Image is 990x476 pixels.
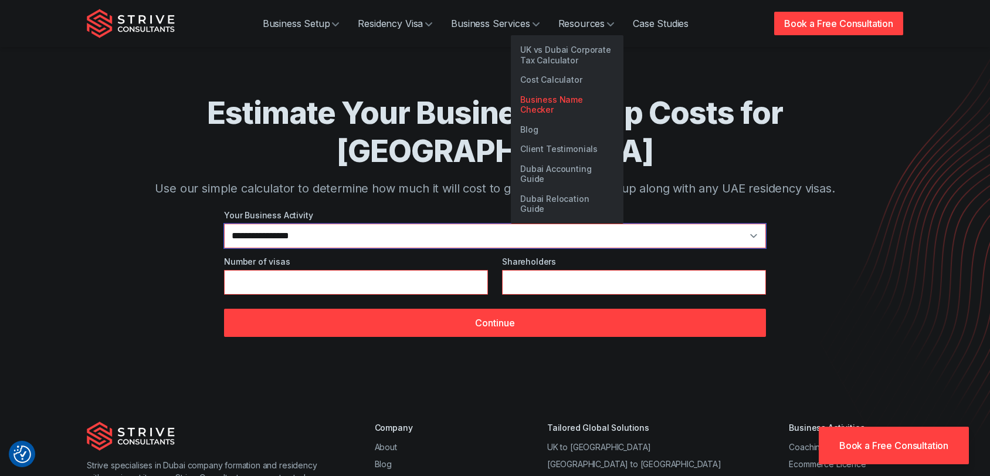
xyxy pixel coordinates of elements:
[87,421,175,451] img: Strive Consultants
[774,12,903,35] a: Book a Free Consultation
[819,427,969,464] a: Book a Free Consultation
[547,442,651,452] a: UK to [GEOGRAPHIC_DATA]
[511,90,623,120] a: Business Name Checker
[13,445,31,463] button: Consent Preferences
[623,12,698,35] a: Case Studies
[511,139,623,159] a: Client Testimonials
[547,421,721,434] div: Tailored Global Solutions
[224,255,488,268] label: Number of visas
[789,421,903,434] div: Business Activities
[547,459,721,469] a: [GEOGRAPHIC_DATA] to [GEOGRAPHIC_DATA]
[13,445,31,463] img: Revisit consent button
[502,255,766,268] label: Shareholders
[511,70,623,90] a: Cost Calculator
[511,159,623,189] a: Dubai Accounting Guide
[253,12,349,35] a: Business Setup
[134,180,856,197] p: Use our simple calculator to determine how much it will cost to get your business setup along wit...
[224,209,766,221] label: Your Business Activity
[375,421,480,434] div: Company
[375,459,392,469] a: Blog
[549,12,624,35] a: Resources
[511,189,623,219] a: Dubai Relocation Guide
[789,459,866,469] a: Ecommerce Licence
[87,9,175,38] img: Strive Consultants
[134,94,856,170] h1: Estimate Your Business Setup Costs for [GEOGRAPHIC_DATA]
[442,12,548,35] a: Business Services
[375,442,397,452] a: About
[789,442,893,452] a: Coaching Business Licence
[511,40,623,70] a: UK vs Dubai Corporate Tax Calculator
[348,12,442,35] a: Residency Visa
[511,120,623,140] a: Blog
[224,309,766,337] button: Continue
